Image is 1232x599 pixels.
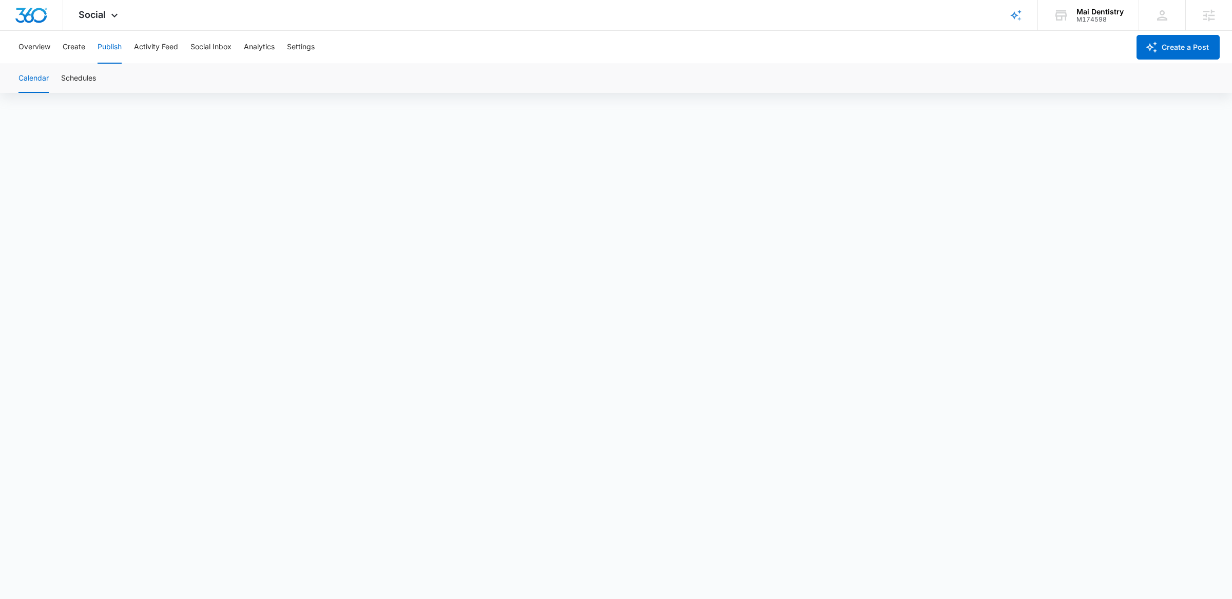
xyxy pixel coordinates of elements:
div: account id [1076,16,1124,23]
span: Social [79,9,106,20]
button: Analytics [244,31,275,64]
button: Create [63,31,85,64]
button: Calendar [18,64,49,93]
button: Publish [98,31,122,64]
div: account name [1076,8,1124,16]
button: Social Inbox [190,31,232,64]
button: Activity Feed [134,31,178,64]
button: Overview [18,31,50,64]
button: Settings [287,31,315,64]
button: Schedules [61,64,96,93]
button: Create a Post [1137,35,1220,60]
